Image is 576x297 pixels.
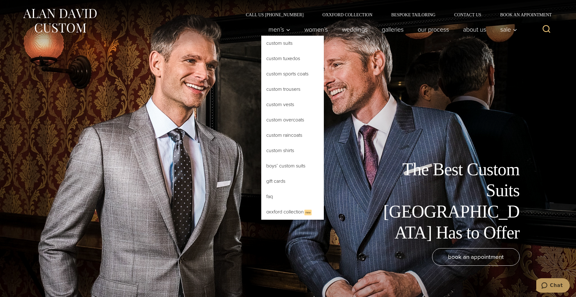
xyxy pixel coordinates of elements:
[261,36,324,51] a: Custom Suits
[237,13,554,17] nav: Secondary Navigation
[539,22,554,37] button: View Search Form
[261,174,324,189] a: Gift Cards
[261,204,324,220] a: Oxxford CollectionNew
[261,82,324,97] a: Custom Trousers
[432,248,520,266] a: book an appointment
[379,159,520,243] h1: The Best Custom Suits [GEOGRAPHIC_DATA] Has to Offer
[22,7,97,35] img: Alan David Custom
[335,23,375,36] a: weddings
[261,51,324,66] a: Custom Tuxedos
[313,13,382,17] a: Oxxford Collection
[261,97,324,112] a: Custom Vests
[261,66,324,81] a: Custom Sports Coats
[261,112,324,127] a: Custom Overcoats
[261,23,520,36] nav: Primary Navigation
[382,13,445,17] a: Bespoke Tailoring
[445,13,491,17] a: Contact Us
[261,128,324,143] a: Custom Raincoats
[261,189,324,204] a: FAQ
[456,23,493,36] a: About Us
[536,278,570,294] iframe: Opens a widget where you can chat to one of our agents
[491,13,554,17] a: Book an Appointment
[493,23,520,36] button: Sale sub menu toggle
[375,23,410,36] a: Galleries
[261,23,297,36] button: Child menu of Men’s
[297,23,335,36] a: Women’s
[261,158,324,173] a: Boys’ Custom Suits
[304,210,312,215] span: New
[410,23,456,36] a: Our Process
[237,13,313,17] a: Call Us [PHONE_NUMBER]
[448,252,504,261] span: book an appointment
[261,143,324,158] a: Custom Shirts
